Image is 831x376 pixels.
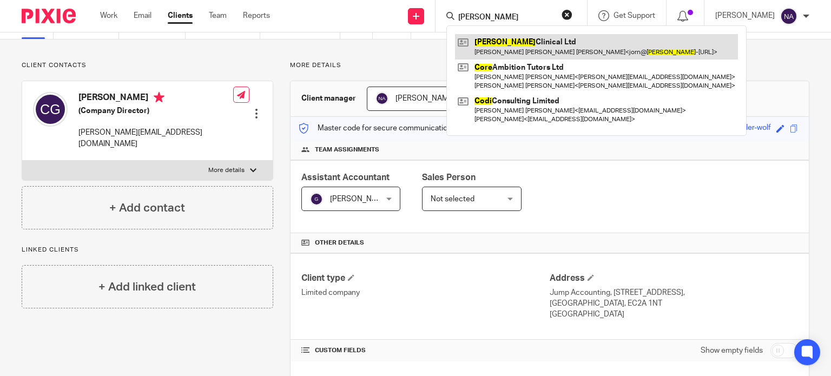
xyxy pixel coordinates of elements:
a: Email [134,10,151,21]
button: Clear [562,9,572,20]
h4: + Add contact [109,200,185,216]
img: svg%3E [780,8,797,25]
p: Linked clients [22,246,273,254]
span: [PERSON_NAME] [395,95,455,102]
p: [GEOGRAPHIC_DATA] [550,309,798,320]
p: Jump Accounting, [STREET_ADDRESS], [550,287,798,298]
span: Get Support [614,12,655,19]
h3: Client manager [301,93,356,104]
img: svg%3E [375,92,388,105]
a: Work [100,10,117,21]
span: [PERSON_NAME] [330,195,390,203]
h5: (Company Director) [78,105,233,116]
img: svg%3E [310,193,323,206]
a: Clients [168,10,193,21]
span: Sales Person [422,173,476,182]
label: Show empty fields [701,345,763,356]
img: svg%3E [33,92,68,127]
h4: [PERSON_NAME] [78,92,233,105]
p: Master code for secure communications and files [299,123,485,134]
p: [GEOGRAPHIC_DATA], EC2A 1NT [550,298,798,309]
a: Team [209,10,227,21]
input: Search [457,13,555,23]
h4: + Add linked client [98,279,196,295]
p: [PERSON_NAME][EMAIL_ADDRESS][DOMAIN_NAME] [78,127,233,149]
p: More details [208,166,245,175]
a: Reports [243,10,270,21]
h4: CUSTOM FIELDS [301,346,550,355]
span: Team assignments [315,146,379,154]
h4: Client type [301,273,550,284]
span: Other details [315,239,364,247]
img: Pixie [22,9,76,23]
i: Primary [154,92,164,103]
span: Not selected [431,195,474,203]
p: More details [290,61,809,70]
p: Limited company [301,287,550,298]
span: Assistant Accountant [301,173,390,182]
p: Client contacts [22,61,273,70]
h4: Address [550,273,798,284]
p: [PERSON_NAME] [715,10,775,21]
